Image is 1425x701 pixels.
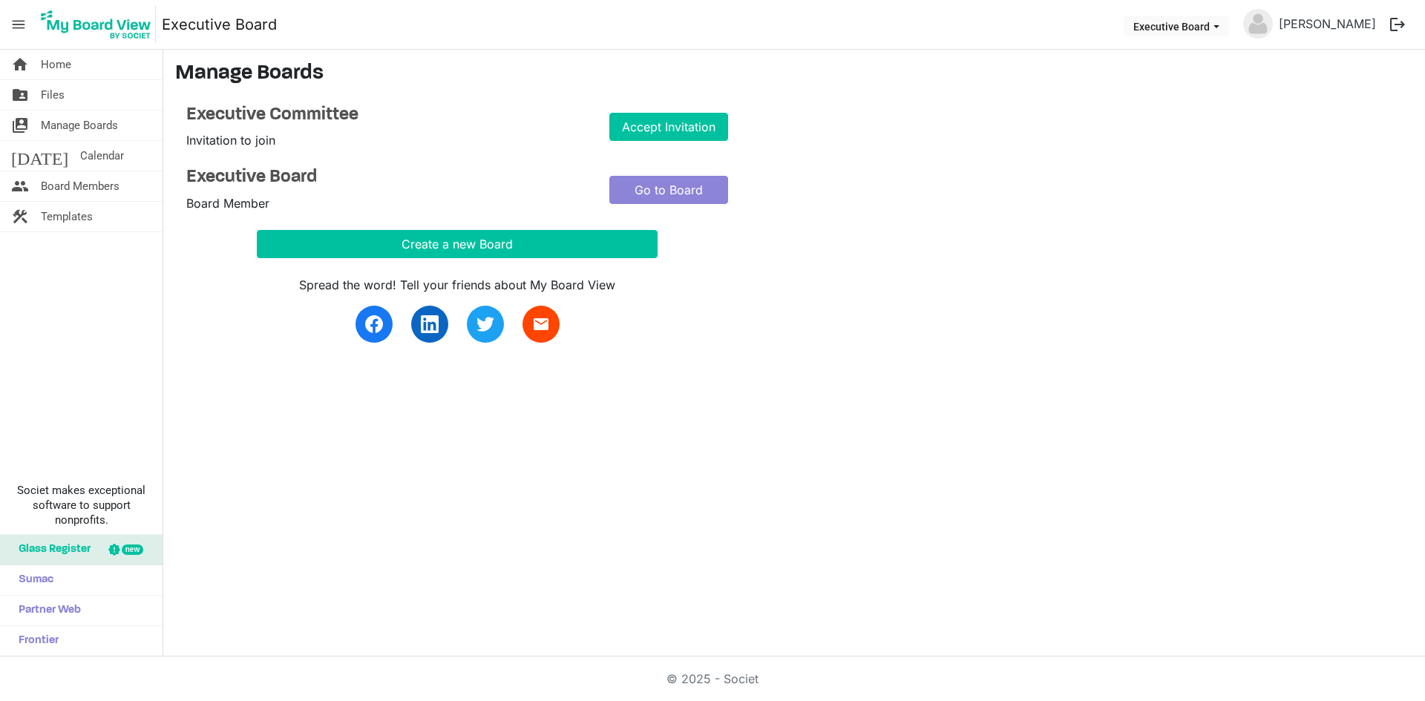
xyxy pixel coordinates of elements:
[11,565,53,595] span: Sumac
[11,80,29,110] span: folder_shared
[41,202,93,231] span: Templates
[1124,16,1229,36] button: Executive Board dropdownbutton
[522,306,560,343] a: email
[186,133,275,148] span: Invitation to join
[257,276,658,294] div: Spread the word! Tell your friends about My Board View
[186,167,587,188] a: Executive Board
[476,315,494,333] img: twitter.svg
[186,105,587,126] h4: Executive Committee
[1273,9,1382,39] a: [PERSON_NAME]
[11,171,29,201] span: people
[11,596,81,625] span: Partner Web
[532,315,550,333] span: email
[41,80,65,110] span: Files
[11,111,29,140] span: switch_account
[11,626,59,656] span: Frontier
[11,50,29,79] span: home
[41,111,118,140] span: Manage Boards
[36,6,156,43] img: My Board View Logo
[41,171,119,201] span: Board Members
[175,62,1413,87] h3: Manage Boards
[7,483,156,527] span: Societ makes exceptional software to support nonprofits.
[41,50,71,79] span: Home
[11,202,29,231] span: construction
[609,176,728,204] a: Go to Board
[666,671,759,686] a: © 2025 - Societ
[421,315,439,333] img: linkedin.svg
[186,196,269,211] span: Board Member
[257,230,658,258] button: Create a new Board
[1382,9,1413,40] button: logout
[11,535,91,565] span: Glass Register
[80,141,124,171] span: Calendar
[4,10,33,39] span: menu
[1243,9,1273,39] img: no-profile-picture.svg
[162,10,277,39] a: Executive Board
[609,113,728,141] a: Accept Invitation
[36,6,162,43] a: My Board View Logo
[365,315,383,333] img: facebook.svg
[122,544,143,555] div: new
[11,141,68,171] span: [DATE]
